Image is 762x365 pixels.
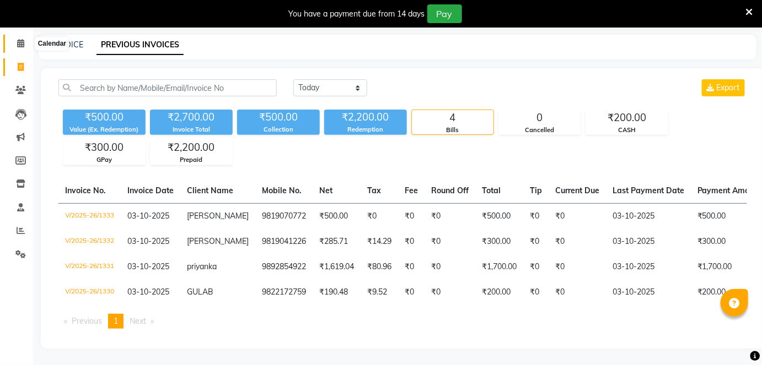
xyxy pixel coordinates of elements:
[475,254,523,280] td: ₹1,700.00
[549,254,606,280] td: ₹0
[475,203,523,229] td: ₹500.00
[717,83,740,92] span: Export
[613,186,684,195] span: Last Payment Date
[405,186,418,195] span: Fee
[151,155,232,165] div: Prepaid
[58,280,121,305] td: V/2025-26/1330
[313,203,361,229] td: ₹500.00
[425,203,475,229] td: ₹0
[530,186,542,195] span: Tip
[549,229,606,254] td: ₹0
[255,280,313,305] td: 9822172759
[499,126,581,135] div: Cancelled
[549,280,606,305] td: ₹0
[58,254,121,280] td: V/2025-26/1331
[361,254,398,280] td: ₹80.96
[425,229,475,254] td: ₹0
[187,211,249,221] span: [PERSON_NAME]
[606,254,691,280] td: 03-10-2025
[35,37,69,51] div: Calendar
[324,125,407,134] div: Redemption
[72,316,102,326] span: Previous
[606,229,691,254] td: 03-10-2025
[58,79,277,96] input: Search by Name/Mobile/Email/Invoice No
[63,110,146,125] div: ₹500.00
[58,314,747,329] nav: Pagination
[237,125,320,134] div: Collection
[150,110,233,125] div: ₹2,700.00
[187,262,217,271] span: priyanka
[606,280,691,305] td: 03-10-2025
[58,203,121,229] td: V/2025-26/1333
[398,254,425,280] td: ₹0
[58,229,121,254] td: V/2025-26/1332
[127,262,169,271] span: 03-10-2025
[412,110,493,126] div: 4
[398,280,425,305] td: ₹0
[586,110,668,126] div: ₹200.00
[187,236,249,246] span: [PERSON_NAME]
[367,186,381,195] span: Tax
[398,203,425,229] td: ₹0
[361,203,398,229] td: ₹0
[313,254,361,280] td: ₹1,619.04
[151,140,232,155] div: ₹2,200.00
[425,280,475,305] td: ₹0
[523,229,549,254] td: ₹0
[96,35,184,55] a: PREVIOUS INVOICES
[499,110,581,126] div: 0
[127,211,169,221] span: 03-10-2025
[606,203,691,229] td: 03-10-2025
[431,186,469,195] span: Round Off
[361,229,398,254] td: ₹14.29
[555,186,599,195] span: Current Due
[324,110,407,125] div: ₹2,200.00
[114,316,118,326] span: 1
[237,110,320,125] div: ₹500.00
[262,186,302,195] span: Mobile No.
[361,280,398,305] td: ₹9.52
[586,126,668,135] div: CASH
[319,186,332,195] span: Net
[475,229,523,254] td: ₹300.00
[63,125,146,134] div: Value (Ex. Redemption)
[412,126,493,135] div: Bills
[255,203,313,229] td: 9819070772
[313,280,361,305] td: ₹190.48
[702,79,745,96] button: Export
[523,254,549,280] td: ₹0
[475,280,523,305] td: ₹200.00
[63,155,145,165] div: GPay
[255,229,313,254] td: 9819041226
[127,236,169,246] span: 03-10-2025
[482,186,501,195] span: Total
[427,4,462,23] button: Pay
[130,316,146,326] span: Next
[127,287,169,297] span: 03-10-2025
[255,254,313,280] td: 9892854922
[523,280,549,305] td: ₹0
[127,186,174,195] span: Invoice Date
[150,125,233,134] div: Invoice Total
[187,186,233,195] span: Client Name
[549,203,606,229] td: ₹0
[523,203,549,229] td: ₹0
[425,254,475,280] td: ₹0
[187,287,213,297] span: GULAB
[289,8,425,20] div: You have a payment due from 14 days
[63,140,145,155] div: ₹300.00
[65,186,106,195] span: Invoice No.
[313,229,361,254] td: ₹285.71
[398,229,425,254] td: ₹0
